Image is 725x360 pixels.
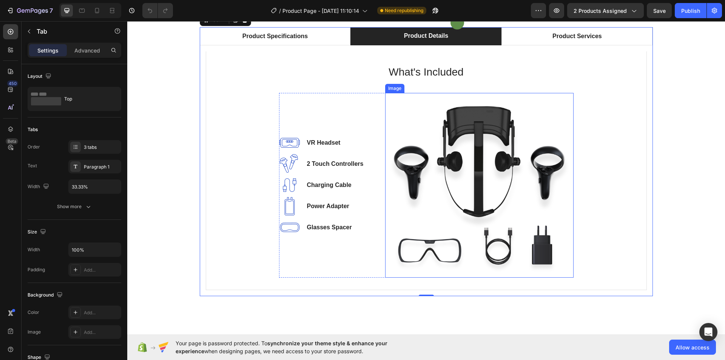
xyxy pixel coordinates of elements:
iframe: Design area [127,21,725,334]
div: Layout [28,71,53,82]
p: Settings [37,46,59,54]
div: Background [28,290,64,300]
p: Glasses Spacer [180,202,225,211]
div: Size [28,227,48,237]
div: Add... [84,329,119,336]
button: Publish [675,3,706,18]
span: Your page is password protected. To when designing pages, we need access to your store password. [176,339,417,355]
p: Advanced [74,46,100,54]
p: Tab [37,27,101,36]
span: Save [653,8,666,14]
div: Add... [84,309,119,316]
button: 2 products assigned [567,3,644,18]
input: Auto [69,180,121,193]
div: Beta [6,138,18,144]
button: Show more [28,200,121,213]
div: 3 tabs [84,144,119,151]
button: Allow access [669,340,716,355]
div: Undo/Redo [142,3,173,18]
span: Product Page - [DATE] 11:10:14 [282,7,359,15]
button: 7 [3,3,56,18]
div: Publish [681,7,700,15]
div: Width [28,182,51,192]
input: Auto [69,243,121,256]
p: 7 [49,6,53,15]
p: 2 Touch Controllers [180,138,236,147]
p: Power Adapter [180,181,222,190]
p: VR Headset [180,117,213,126]
div: Add... [84,267,119,273]
span: 2 products assigned [574,7,627,15]
div: Tabs [28,126,38,133]
div: Text [28,162,37,169]
span: synchronize your theme style & enhance your experience [176,340,387,354]
div: Width [28,246,40,253]
span: / [279,7,281,15]
div: Image [259,64,276,71]
div: 450 [7,80,18,87]
div: Order [28,144,40,150]
div: Padding [28,266,45,273]
div: Color [28,309,39,316]
span: Need republishing [385,7,423,14]
div: Image [28,329,41,335]
span: Allow access [676,343,710,351]
div: Open Intercom Messenger [699,323,717,341]
button: Save [647,3,672,18]
div: Paragraph 1 [84,164,119,170]
p: Charging Cable [180,159,224,168]
div: Show more [57,203,92,210]
div: Top [64,90,110,108]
